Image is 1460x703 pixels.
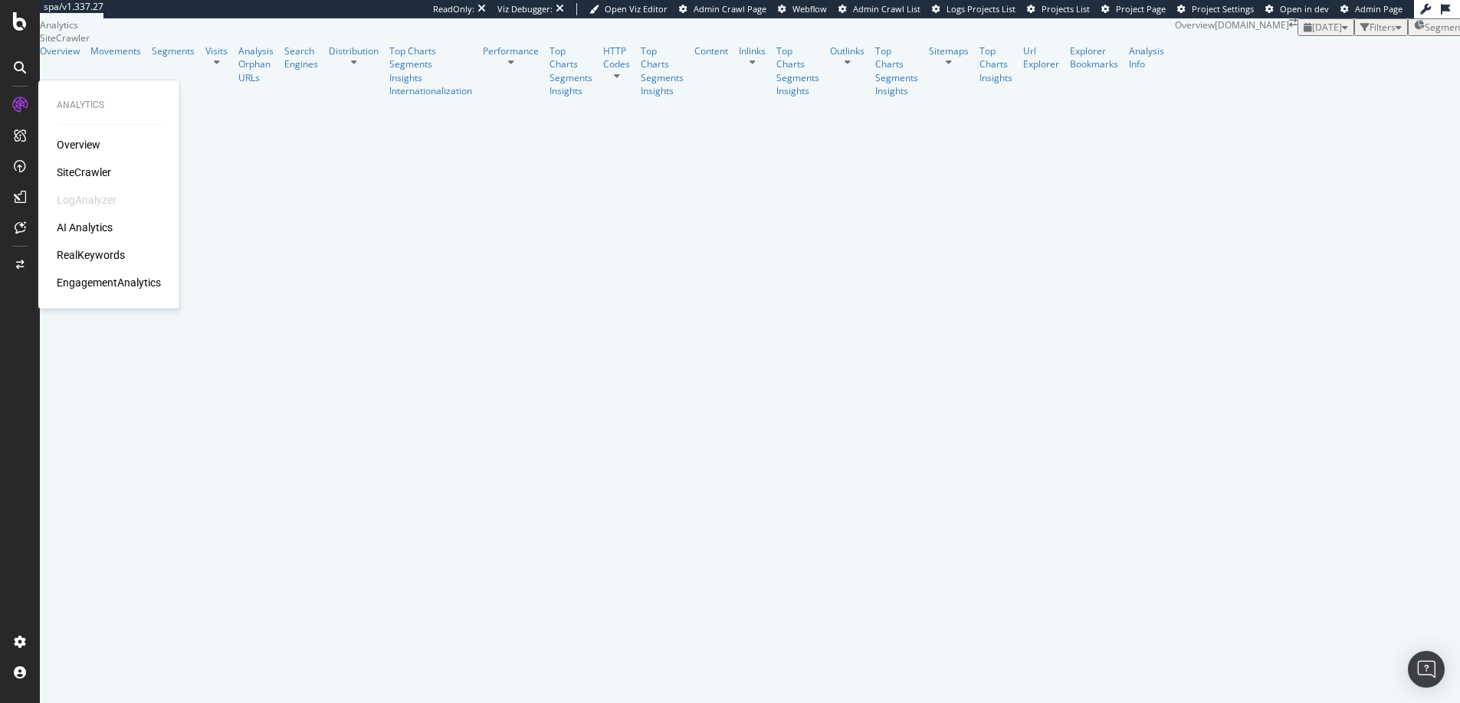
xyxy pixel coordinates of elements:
[979,44,1012,70] a: Top Charts
[1175,18,1215,31] div: Overview
[641,44,684,70] div: Top Charts
[838,3,920,15] a: Admin Crawl List
[979,71,1012,84] a: Insights
[1116,3,1166,15] span: Project Page
[550,71,592,84] a: Segments
[1177,3,1254,15] a: Project Settings
[694,44,728,57] a: Content
[1101,3,1166,15] a: Project Page
[433,3,474,15] div: ReadOnly:
[329,44,379,57] a: Distribution
[1070,44,1118,70] a: Explorer Bookmarks
[1192,3,1254,15] span: Project Settings
[1354,18,1408,36] button: Filters
[57,220,113,235] a: AI Analytics
[57,275,161,290] div: EngagementAnalytics
[389,71,472,84] a: Insights
[238,57,274,83] a: Orphan URLs
[284,44,318,70] a: Search Engines
[389,84,472,97] a: Internationalization
[550,44,592,70] a: Top Charts
[1027,3,1090,15] a: Projects List
[929,44,969,57] div: Sitemaps
[792,3,827,15] span: Webflow
[641,71,684,84] a: Segments
[641,84,684,97] a: Insights
[1355,3,1403,15] span: Admin Page
[1280,3,1329,15] span: Open in dev
[679,3,766,15] a: Admin Crawl Page
[776,84,819,97] a: Insights
[389,57,472,70] a: Segments
[853,3,920,15] span: Admin Crawl List
[40,44,80,57] div: Overview
[589,3,668,15] a: Open Viz Editor
[1289,18,1298,28] div: arrow-right-arrow-left
[57,165,111,180] a: SiteCrawler
[1298,18,1354,36] button: [DATE]
[947,3,1015,15] span: Logs Projects List
[205,44,228,57] div: Visits
[739,44,766,57] a: Inlinks
[776,44,819,70] a: Top Charts
[57,192,116,208] div: LogAnalyzer
[875,84,918,97] a: Insights
[875,44,918,70] a: Top Charts
[152,44,195,57] a: Segments
[90,44,141,57] a: Movements
[1042,3,1090,15] span: Projects List
[57,247,125,263] div: RealKeywords
[830,44,865,57] a: Outlinks
[932,3,1015,15] a: Logs Projects List
[875,71,918,84] a: Segments
[238,44,274,57] a: Analysis
[1340,3,1403,15] a: Admin Page
[550,84,592,97] a: Insights
[605,3,668,15] span: Open Viz Editor
[1023,44,1059,70] a: Url Explorer
[603,44,630,70] a: HTTP Codes
[1129,44,1164,70] a: Analysis Info
[778,3,827,15] a: Webflow
[483,44,539,57] div: Performance
[1370,21,1396,34] div: Filters
[40,31,1175,44] div: SiteCrawler
[1265,3,1329,15] a: Open in dev
[1312,21,1342,34] span: 2025 Aug. 6th
[389,44,472,57] a: Top Charts
[57,137,100,152] a: Overview
[776,71,819,84] a: Segments
[497,3,553,15] div: Viz Debugger:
